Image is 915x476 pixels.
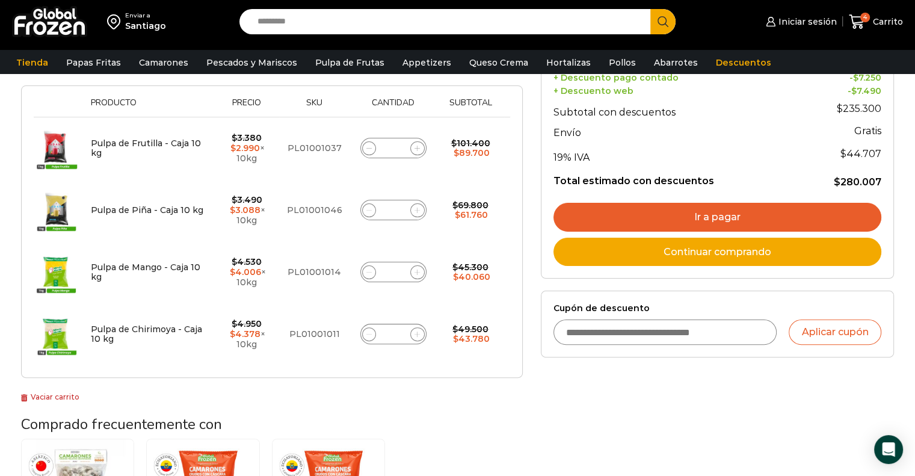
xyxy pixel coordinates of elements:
a: Pulpa de Frutas [309,51,390,74]
span: $ [232,256,237,267]
bdi: 69.800 [452,200,488,211]
td: × 10kg [214,117,279,179]
a: Queso Crema [463,51,534,74]
th: Subtotal [437,98,504,117]
a: Iniciar sesión [763,10,836,34]
th: Sku [279,98,350,117]
a: Tienda [10,51,54,74]
div: Open Intercom Messenger [874,435,903,464]
a: Hortalizas [540,51,597,74]
div: Enviar a [125,11,166,20]
span: $ [232,132,237,143]
span: $ [837,103,843,114]
td: PL01001014 [279,241,350,303]
div: Santiago [125,20,166,32]
th: 19% IVA [553,141,799,165]
span: $ [853,72,858,83]
th: Producto [85,98,214,117]
span: $ [230,329,235,339]
bdi: 3.490 [232,194,262,205]
input: Product quantity [385,264,402,280]
span: $ [834,176,840,188]
a: Camarones [133,51,194,74]
td: × 10kg [214,303,279,365]
a: Pescados y Mariscos [200,51,303,74]
th: Total estimado con descuentos [553,165,799,188]
a: Papas Fritas [60,51,127,74]
a: Descuentos [710,51,777,74]
span: $ [452,324,458,335]
strong: Gratis [854,125,881,137]
a: Pulpa de Piña - Caja 10 kg [91,205,203,215]
bdi: 89.700 [453,147,489,158]
img: address-field-icon.svg [107,11,125,32]
bdi: 2.990 [230,143,260,153]
th: Subtotal con descuentos [553,97,799,121]
bdi: 235.300 [837,103,881,114]
bdi: 61.760 [455,209,488,220]
th: Envío [553,121,799,142]
span: 44.707 [840,148,881,159]
span: $ [453,333,458,344]
span: 4 [860,13,870,22]
span: $ [230,267,235,277]
a: Pollos [603,51,642,74]
span: $ [452,200,458,211]
bdi: 43.780 [453,333,490,344]
bdi: 4.530 [232,256,262,267]
a: Abarrotes [648,51,704,74]
bdi: 49.500 [452,324,488,335]
a: Pulpa de Chirimoya - Caja 10 kg [91,324,202,345]
input: Product quantity [385,140,402,156]
td: × 10kg [214,241,279,303]
td: PL01001011 [279,303,350,365]
bdi: 7.490 [851,85,881,96]
input: Product quantity [385,326,402,342]
input: Product quantity [385,202,402,218]
span: $ [452,271,458,282]
a: Appetizers [396,51,457,74]
bdi: 4.006 [230,267,261,277]
span: $ [232,318,237,329]
td: - [799,69,881,83]
span: $ [232,194,237,205]
button: Search button [650,9,676,34]
label: Cupón de descuento [553,303,881,314]
a: Pulpa de Mango - Caja 10 kg [91,262,200,283]
span: $ [453,147,458,158]
bdi: 101.400 [451,138,490,149]
bdi: 40.060 [452,271,490,282]
span: $ [230,205,235,215]
a: Pulpa de Frutilla - Caja 10 kg [91,138,201,159]
bdi: 45.300 [452,262,488,273]
bdi: 4.378 [230,329,260,339]
th: Precio [214,98,279,117]
span: $ [451,138,456,149]
bdi: 3.088 [230,205,260,215]
span: $ [851,85,857,96]
a: Ir a pagar [553,203,881,232]
bdi: 280.007 [834,176,881,188]
span: $ [230,143,236,153]
bdi: 4.950 [232,318,262,329]
span: $ [452,262,458,273]
th: + Descuento web [553,83,799,97]
td: PL01001037 [279,117,350,179]
td: × 10kg [214,179,279,241]
a: Continuar comprando [553,238,881,267]
td: - [799,83,881,97]
a: Vaciar carrito [21,392,79,401]
span: $ [840,148,846,159]
span: Carrito [870,16,903,28]
button: Aplicar cupón [789,320,881,345]
th: Cantidad [350,98,437,117]
th: + Descuento pago contado [553,69,799,83]
a: 4 Carrito [849,8,903,36]
bdi: 3.380 [232,132,262,143]
span: Iniciar sesión [775,16,837,28]
span: Comprado frecuentemente con [21,415,222,434]
span: $ [455,209,460,220]
bdi: 7.250 [853,72,881,83]
td: PL01001046 [279,179,350,241]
